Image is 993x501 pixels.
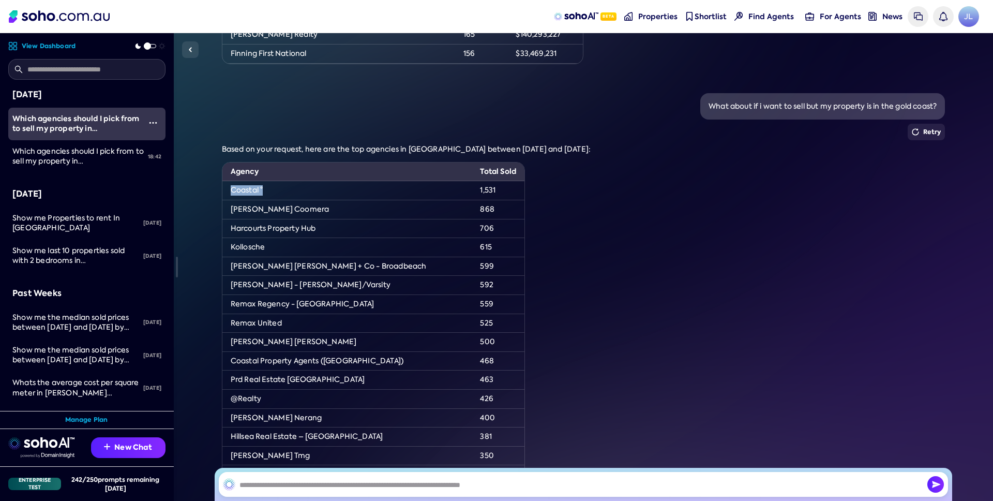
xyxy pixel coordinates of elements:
[472,163,524,181] th: Total Sold
[21,453,74,458] img: Data provided by Domain Insight
[104,444,110,450] img: Recommendation icon
[223,478,235,491] img: SohoAI logo black
[65,475,165,493] div: 242 / 250 prompts remaining [DATE]
[139,311,165,334] div: [DATE]
[12,378,139,418] span: Whats the average cost per square meter in [PERSON_NAME][GEOGRAPHIC_DATA] for properties listed f...
[222,333,472,352] td: [PERSON_NAME] [PERSON_NAME]
[472,257,524,276] td: 599
[472,408,524,428] td: 400
[222,163,472,181] th: Agency
[12,345,129,375] span: Show me the median sold prices between [DATE] and [DATE] by state, listing type = sale
[12,313,139,333] div: Show me the median sold prices between 2025-05-23 and 2025-08-22 by state, listing type = sale
[222,295,472,314] td: Remax Regency - [GEOGRAPHIC_DATA]
[927,476,944,493] img: Send icon
[472,314,524,333] td: 525
[149,119,157,127] img: More icon
[12,213,139,233] div: Show me Properties to rent In Sydney
[12,146,144,167] div: Which agencies should I pick from to sell my property in mornington peninsula?
[222,465,472,484] td: Amir Prestige Group
[139,344,165,367] div: [DATE]
[144,145,165,168] div: 18:42
[908,124,945,140] button: Retry
[12,410,110,430] span: Show me top 5 propeties in [GEOGRAPHIC_DATA]?
[222,45,455,64] td: Finning First National
[139,377,165,400] div: [DATE]
[685,12,694,21] img: shortlist-nav icon
[868,12,877,21] img: news-nav icon
[222,238,472,257] td: Kollosche
[600,12,616,21] span: Beta
[695,11,727,22] span: Shortlist
[12,146,144,176] span: Which agencies should I pick from to sell my property in [GEOGRAPHIC_DATA]?
[805,12,814,21] img: for-agents-nav icon
[472,351,524,371] td: 468
[472,465,524,484] td: 330
[507,25,583,45] td: $140,293,227
[554,12,598,21] img: sohoAI logo
[734,12,743,21] img: Find agents icon
[820,11,861,22] span: For Agents
[8,478,61,490] div: Enterprise Test
[222,371,472,390] td: Prd Real Estate [GEOGRAPHIC_DATA]
[222,276,472,295] td: [PERSON_NAME] - [PERSON_NAME]/Varsity
[8,372,139,404] a: Whats the average cost per square meter in [PERSON_NAME][GEOGRAPHIC_DATA] for properties listed f...
[12,88,161,101] div: [DATE]
[908,6,928,27] a: Messages
[12,287,161,300] div: Past Weeks
[472,428,524,447] td: 381
[472,295,524,314] td: 559
[222,408,472,428] td: [PERSON_NAME] Nerang
[472,276,524,295] td: 592
[12,246,139,266] div: Show me last 10 properties sold with 2 bedrooms in Sydney NSW
[939,12,947,21] img: bell icon
[12,213,120,233] span: Show me Properties to rent In [GEOGRAPHIC_DATA]
[472,371,524,390] td: 463
[12,114,141,134] div: Which agencies should I pick from to sell my property in mornington peninsula
[638,11,678,22] span: Properties
[12,187,161,201] div: [DATE]
[222,257,472,276] td: [PERSON_NAME] [PERSON_NAME] + Co - Broadbeach
[8,437,74,450] img: sohoai logo
[9,10,110,23] img: Soho Logo
[927,476,944,493] button: Send
[12,345,139,365] div: Show me the median sold prices between 2025-05-23 and 2025-08-22 by state, listing type = sale
[12,378,139,398] div: Whats the average cost per square meter in byron bay for properties listed for sale
[12,113,140,144] span: Which agencies should I pick from to sell my property in [GEOGRAPHIC_DATA]
[933,6,954,27] a: Notifications
[8,108,141,140] a: Which agencies should I pick from to sell my property in [GEOGRAPHIC_DATA]
[914,12,923,21] img: messages icon
[958,6,979,27] span: JL
[624,12,633,21] img: properties-nav icon
[8,404,139,437] a: Show me top 5 propeties in [GEOGRAPHIC_DATA]?
[222,181,472,200] td: Coastal °
[455,25,508,45] td: 165
[12,313,129,342] span: Show me the median sold prices between [DATE] and [DATE] by state, listing type = sale
[222,219,472,238] td: Harcourts Property Hub
[222,428,472,447] td: Hillsea Real Estate – [GEOGRAPHIC_DATA]
[507,45,583,64] td: $33,469,231
[8,306,139,339] a: Show me the median sold prices between [DATE] and [DATE] by state, listing type = sale
[472,333,524,352] td: 500
[139,245,165,268] div: [DATE]
[139,212,165,234] div: [DATE]
[748,11,794,22] span: Find Agents
[65,416,108,424] a: Manage Plan
[8,240,139,272] a: Show me last 10 properties sold with 2 bedrooms in [GEOGRAPHIC_DATA] [GEOGRAPHIC_DATA]
[958,6,979,27] a: Avatar of Jonathan Lui
[472,389,524,408] td: 426
[222,200,472,219] td: [PERSON_NAME] Coomera
[8,41,76,51] a: View Dashboard
[139,409,165,432] div: [DATE]
[222,314,472,333] td: Remax United
[8,207,139,240] a: Show me Properties to rent In [GEOGRAPHIC_DATA]
[472,219,524,238] td: 706
[882,11,902,22] span: News
[12,410,139,431] div: Show me top 5 propeties in sydney?
[8,140,144,173] a: Which agencies should I pick from to sell my property in [GEOGRAPHIC_DATA]?
[222,351,472,371] td: Coastal Property Agents ([GEOGRAPHIC_DATA])
[222,144,591,154] span: Based on your request, here are the top agencies in [GEOGRAPHIC_DATA] between [DATE] and [DATE]:
[222,25,455,45] td: [PERSON_NAME] Realty
[222,446,472,465] td: [PERSON_NAME] Tmg
[12,246,125,286] span: Show me last 10 properties sold with 2 bedrooms in [GEOGRAPHIC_DATA] [GEOGRAPHIC_DATA]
